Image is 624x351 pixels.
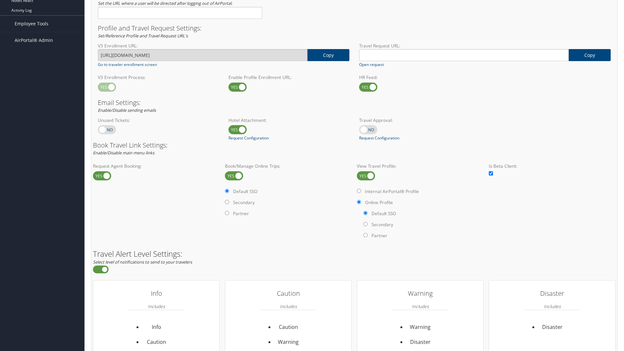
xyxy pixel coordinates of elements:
[93,163,220,169] label: Request Agent Booking:
[228,117,349,123] label: Hotel Attachment:
[371,232,387,239] label: Partner
[538,320,566,335] li: Disaster
[359,117,480,123] label: Travel Approval:
[489,163,616,169] label: Is Beta Client:
[392,287,448,300] h3: Warning
[544,300,561,313] em: Includes
[307,49,349,61] a: copy
[280,300,297,313] em: Includes
[225,163,352,169] label: Book/Manage Online Trips:
[93,142,616,149] h3: Book Travel Link Settings:
[98,99,611,106] h3: Email Settings:
[233,210,249,217] label: Partner
[98,62,157,68] a: Go to traveler enrollment screen
[406,335,435,350] li: Disaster
[98,33,188,39] em: Set/Reference Profile and Travel Request URL's
[260,287,317,300] h3: Caution
[357,163,484,169] label: View Travel Profile:
[98,117,219,123] label: Unused Tickets:
[359,62,384,68] a: Open request
[365,199,393,206] label: Online Profile
[128,287,185,300] h3: Info
[233,188,258,195] label: Default SSO
[359,74,480,81] label: HR Feed:
[93,259,192,265] em: Select level of notifications to send to your travelers
[274,320,303,335] li: Caution
[93,250,616,258] h2: Travel Alert Level Settings:
[371,210,396,217] label: Default SSO
[371,221,393,228] label: Secondary
[98,107,156,113] em: Enable/Disable sending emails
[93,150,154,156] em: Enable/Disable main menu links
[98,43,349,49] label: V3 Enrollment URL:
[412,300,429,313] em: Includes
[233,199,255,206] label: Secondary
[359,43,611,49] label: Travel Request URL:
[148,300,165,313] em: Includes
[274,335,303,350] li: Warning
[524,287,580,300] h3: Disaster
[228,135,269,141] a: Request Configuration
[365,188,419,195] label: Internal AirPortal® Profile
[228,74,349,81] label: Enable Profile Enrollment URL:
[142,320,171,335] li: Info
[569,49,611,61] a: copy
[15,32,53,48] span: AirPortal® Admin
[98,0,232,6] em: Set the URL where a user will be directed after logging out of AirPortal.
[142,335,171,350] li: Caution
[15,16,48,32] span: Employee Tools
[98,25,611,32] h3: Profile and Travel Request Settings:
[406,320,435,335] li: Warning
[98,74,219,81] label: V3 Enrollment Process:
[359,135,399,141] a: Request Configuration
